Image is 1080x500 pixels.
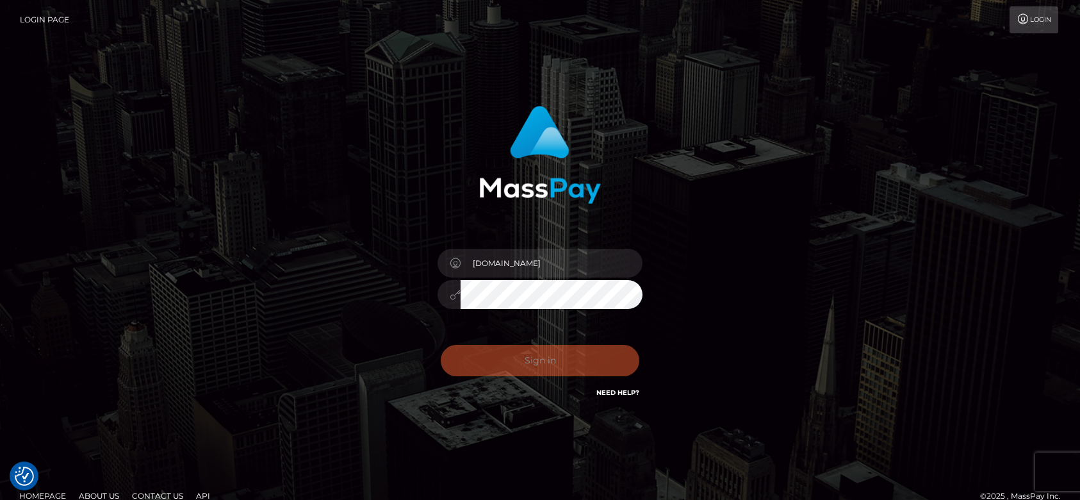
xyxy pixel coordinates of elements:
img: MassPay Login [479,106,601,204]
img: Revisit consent button [15,467,34,486]
input: Username... [461,249,642,278]
a: Login [1010,6,1058,33]
a: Login Page [20,6,69,33]
a: Need Help? [596,388,639,397]
button: Consent Preferences [15,467,34,486]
